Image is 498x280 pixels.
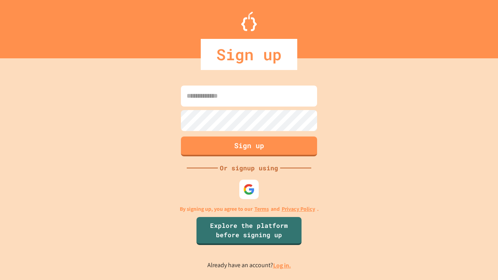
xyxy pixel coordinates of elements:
[207,261,291,270] p: Already have an account?
[181,136,317,156] button: Sign up
[201,39,297,70] div: Sign up
[273,261,291,269] a: Log in.
[196,217,302,245] a: Explore the platform before signing up
[243,184,255,195] img: google-icon.svg
[241,12,257,31] img: Logo.svg
[180,205,319,213] p: By signing up, you agree to our and .
[282,205,315,213] a: Privacy Policy
[218,163,280,173] div: Or signup using
[254,205,269,213] a: Terms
